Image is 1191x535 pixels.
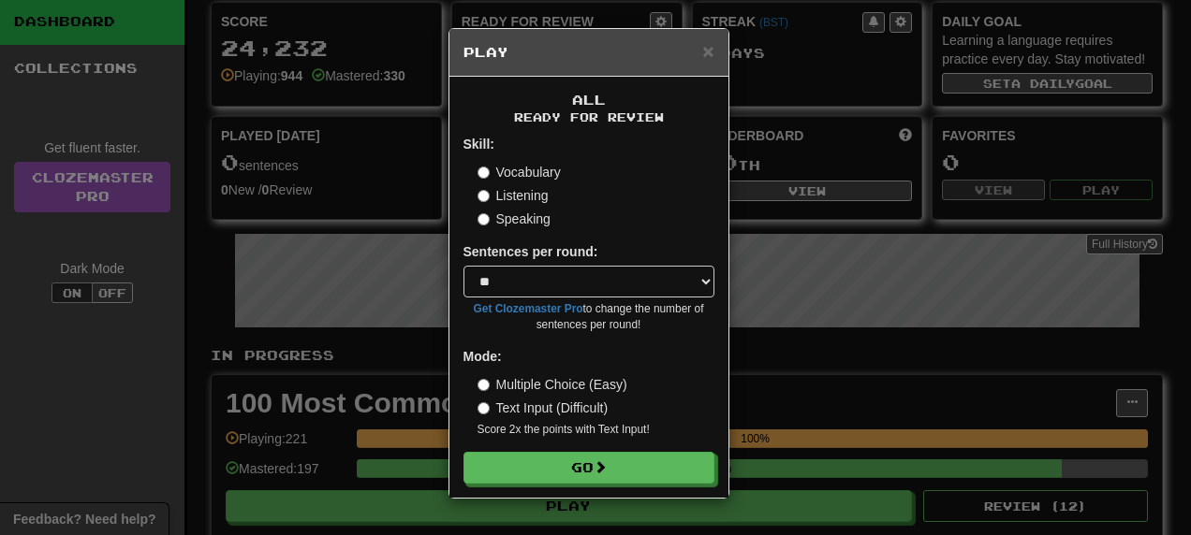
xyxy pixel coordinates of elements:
[463,109,714,125] small: Ready for Review
[463,137,494,152] strong: Skill:
[478,210,551,228] label: Speaking
[478,186,549,205] label: Listening
[463,349,502,364] strong: Mode:
[478,398,609,417] label: Text Input (Difficult)
[463,242,598,261] label: Sentences per round:
[478,213,490,225] input: Speaking
[572,92,606,108] span: All
[474,302,583,315] a: Get Clozemaster Pro
[702,41,713,61] button: Close
[478,422,714,438] small: Score 2x the points with Text Input !
[478,402,490,414] input: Text Input (Difficult)
[478,375,627,394] label: Multiple Choice (Easy)
[478,163,561,181] label: Vocabulary
[463,452,714,484] button: Go
[463,301,714,333] small: to change the number of sentences per round!
[478,190,490,202] input: Listening
[463,43,714,62] h5: Play
[478,166,490,179] input: Vocabulary
[702,40,713,62] span: ×
[478,379,490,391] input: Multiple Choice (Easy)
